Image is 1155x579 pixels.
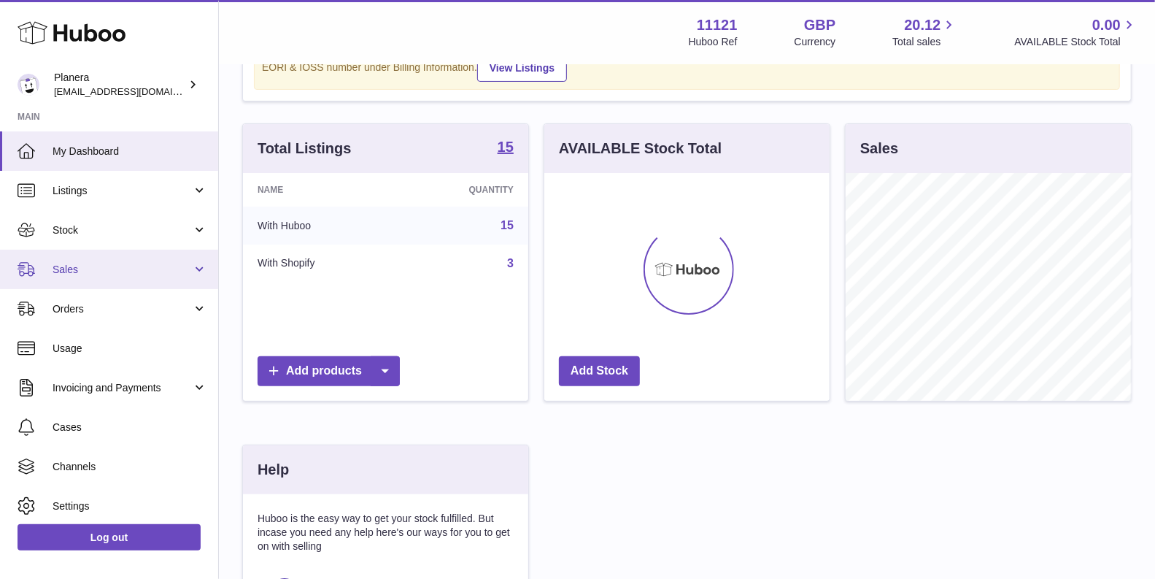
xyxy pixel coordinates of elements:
a: 15 [501,219,514,231]
a: 15 [498,139,514,157]
strong: 11121 [697,15,738,35]
img: saiyani@planera.care [18,74,39,96]
a: 20.12 Total sales [892,15,957,49]
span: [EMAIL_ADDRESS][DOMAIN_NAME] [54,85,215,97]
a: View Listings [477,54,567,82]
span: My Dashboard [53,145,207,158]
span: Channels [53,460,207,474]
span: Usage [53,342,207,356]
th: Name [243,173,397,207]
td: With Shopify [243,245,397,283]
span: Stock [53,223,192,237]
span: AVAILABLE Stock Total [1014,35,1137,49]
span: Total sales [892,35,957,49]
h3: Help [258,460,289,480]
span: Settings [53,499,207,513]
p: Huboo is the easy way to get your stock fulfilled. But incase you need any help here's our ways f... [258,512,514,553]
h3: Sales [860,139,898,158]
div: Planera [54,71,185,99]
a: Add Stock [559,356,640,386]
div: Huboo Ref [689,35,738,49]
h3: AVAILABLE Stock Total [559,139,722,158]
span: 0.00 [1092,15,1121,35]
a: Log out [18,524,201,551]
a: 0.00 AVAILABLE Stock Total [1014,15,1137,49]
strong: GBP [804,15,835,35]
a: 3 [507,257,514,269]
h3: Total Listings [258,139,352,158]
span: Orders [53,302,192,316]
span: Invoicing and Payments [53,381,192,395]
div: Currency [795,35,836,49]
span: Sales [53,263,192,277]
span: Cases [53,421,207,434]
th: Quantity [397,173,528,207]
strong: 15 [498,139,514,154]
span: 20.12 [904,15,940,35]
td: With Huboo [243,207,397,245]
a: Add products [258,356,400,386]
span: Listings [53,184,192,198]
